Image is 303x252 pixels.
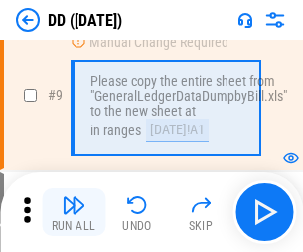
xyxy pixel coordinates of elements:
[263,8,287,32] img: Settings menu
[125,193,149,217] img: Undo
[189,220,214,232] div: Skip
[122,220,152,232] div: Undo
[16,8,40,32] img: Back
[62,193,85,217] img: Run All
[52,220,96,232] div: Run All
[189,193,213,217] img: Skip
[48,11,122,30] div: DD ([DATE])
[42,188,105,236] button: Run All
[105,188,169,236] button: Undo
[89,35,228,50] div: Manual Change Required
[146,119,209,142] div: [DATE]!A1
[90,74,287,119] div: Please copy the entire sheet from "GeneralLedgerDataDumpbyBill.xls" to the new sheet at
[48,87,63,103] span: # 9
[90,124,141,138] div: in ranges
[248,196,280,228] img: Main button
[237,12,253,28] img: Support
[169,188,232,236] button: Skip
